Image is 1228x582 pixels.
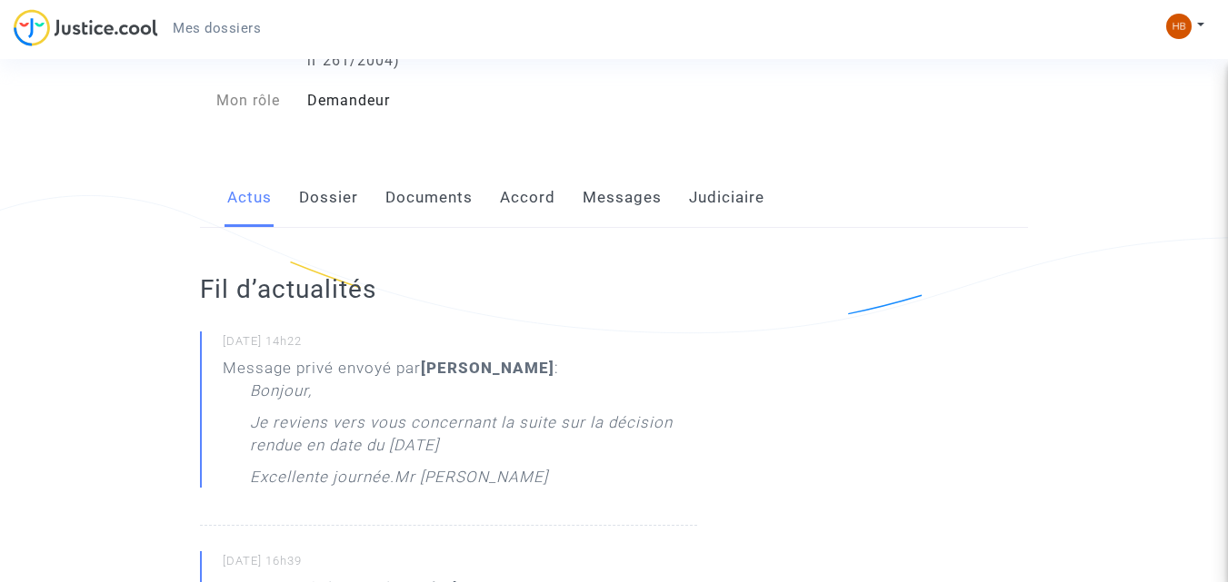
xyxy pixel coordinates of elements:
[250,413,673,454] i: la décision rendue en date du [DATE]
[186,90,294,112] div: Mon rôle
[200,273,697,305] h2: Fil d’actualités
[294,90,614,112] div: Demandeur
[500,168,555,228] a: Accord
[223,357,697,498] div: Message privé envoyé par :
[299,168,358,228] a: Dossier
[227,168,272,228] a: Actus
[385,168,473,228] a: Documents
[583,168,662,228] a: Messages
[421,359,554,377] b: [PERSON_NAME]
[250,380,312,411] p: Bonjour,
[158,15,275,42] a: Mes dossiers
[223,553,697,577] small: [DATE] 16h39
[223,333,697,357] small: [DATE] 14h22
[689,168,764,228] a: Judiciaire
[250,468,394,486] i: Excellente journée.
[14,9,158,46] img: jc-logo.svg
[1166,14,1192,39] img: 00ed9a99d28c14031c24cbf863064447
[173,20,261,36] span: Mes dossiers
[394,468,548,486] i: Mr [PERSON_NAME]
[250,413,585,431] i: Je reviens vers vous concernant la suite sur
